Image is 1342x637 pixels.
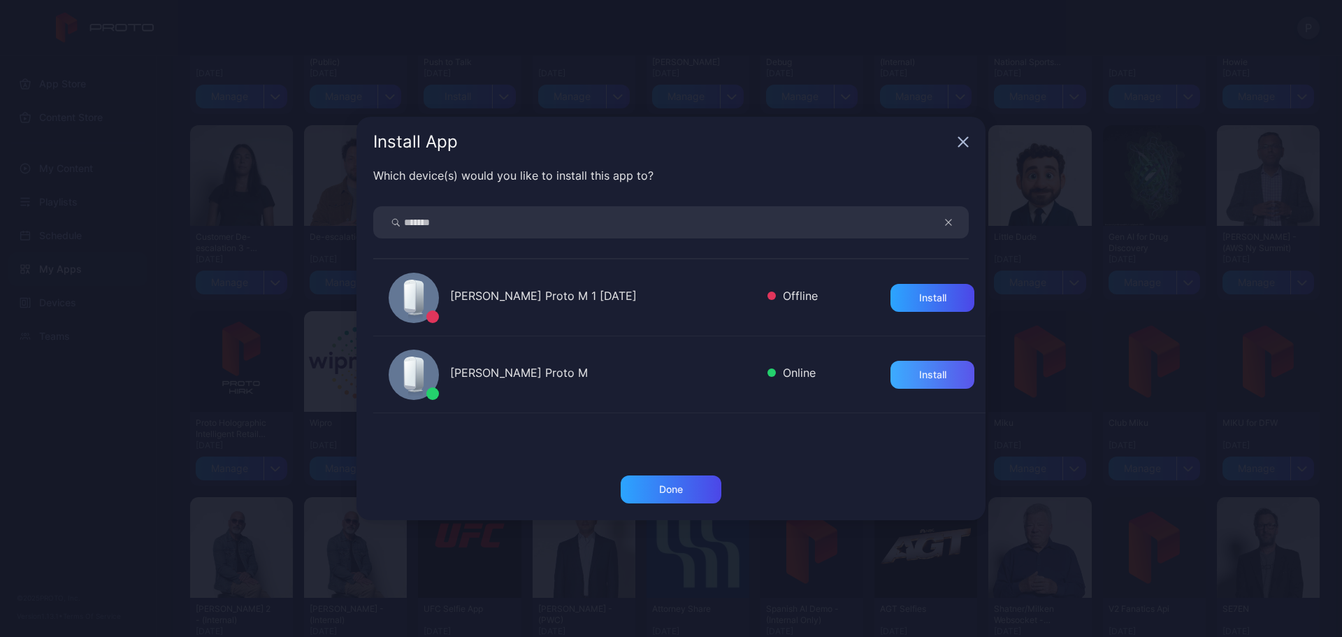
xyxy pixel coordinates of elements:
div: Which device(s) would you like to install this app to? [373,167,969,184]
div: Offline [767,287,818,308]
div: Online [767,364,816,385]
div: Install App [373,134,952,150]
button: Done [621,475,721,503]
button: Install [890,284,974,312]
div: [PERSON_NAME] Proto M [450,364,756,385]
div: Install [919,292,946,303]
div: Done [659,484,683,495]
div: [PERSON_NAME] Proto M 1 [DATE] [450,287,756,308]
button: Install [890,361,974,389]
div: Install [919,369,946,380]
